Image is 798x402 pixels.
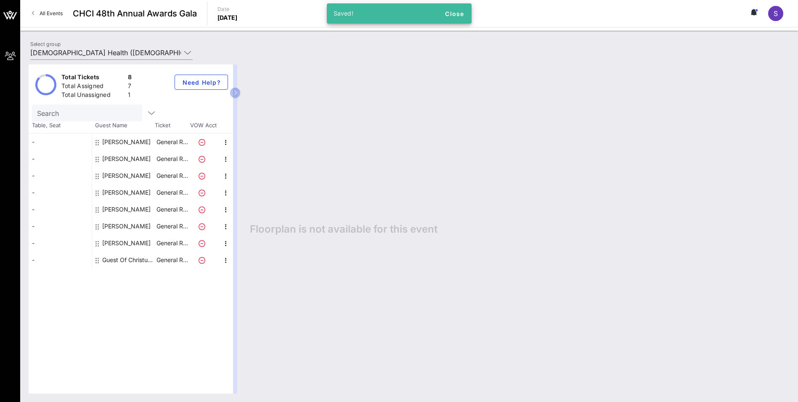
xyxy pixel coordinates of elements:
[128,82,132,92] div: 7
[441,6,468,21] button: Close
[102,134,151,150] div: Andrea Pichaida
[250,223,437,236] span: Floorplan is not available for this event
[73,7,197,20] span: CHCI 48th Annual Awards Gala
[30,41,61,47] label: Select group
[155,218,189,235] p: General R…
[29,121,92,130] span: Table, Seat
[774,9,778,18] span: S
[182,79,221,86] span: Need Help?
[102,167,151,184] div: Dominic Dominguez
[102,252,155,268] div: Guest Of Christus Health
[29,201,92,218] div: -
[29,134,92,150] div: -
[155,134,189,150] p: General R…
[128,73,132,83] div: 8
[92,121,155,130] span: Guest Name
[102,150,151,167] div: David Gonzales
[155,121,188,130] span: Ticket
[29,184,92,201] div: -
[155,235,189,252] p: General R…
[40,10,63,16] span: All Events
[61,82,125,92] div: Total Assigned
[102,218,151,235] div: Paul Bollinger
[155,184,189,201] p: General R…
[155,150,189,167] p: General R…
[155,201,189,218] p: General R…
[155,167,189,184] p: General R…
[768,6,783,21] div: S
[61,73,125,83] div: Total Tickets
[29,252,92,268] div: -
[29,235,92,252] div: -
[102,235,151,252] div: Richard Morin
[334,10,354,17] span: Saved!
[29,167,92,184] div: -
[29,218,92,235] div: -
[155,252,189,268] p: General R…
[102,184,151,201] div: Fausto Meza
[29,150,92,167] div: -
[217,5,238,13] p: Date
[61,91,125,101] div: Total Unassigned
[188,121,218,130] span: VOW Acct
[445,10,465,17] span: Close
[217,13,238,22] p: [DATE]
[102,201,151,218] div: Jared Najjar
[27,7,68,20] a: All Events
[175,75,228,90] button: Need Help?
[128,91,132,101] div: 1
